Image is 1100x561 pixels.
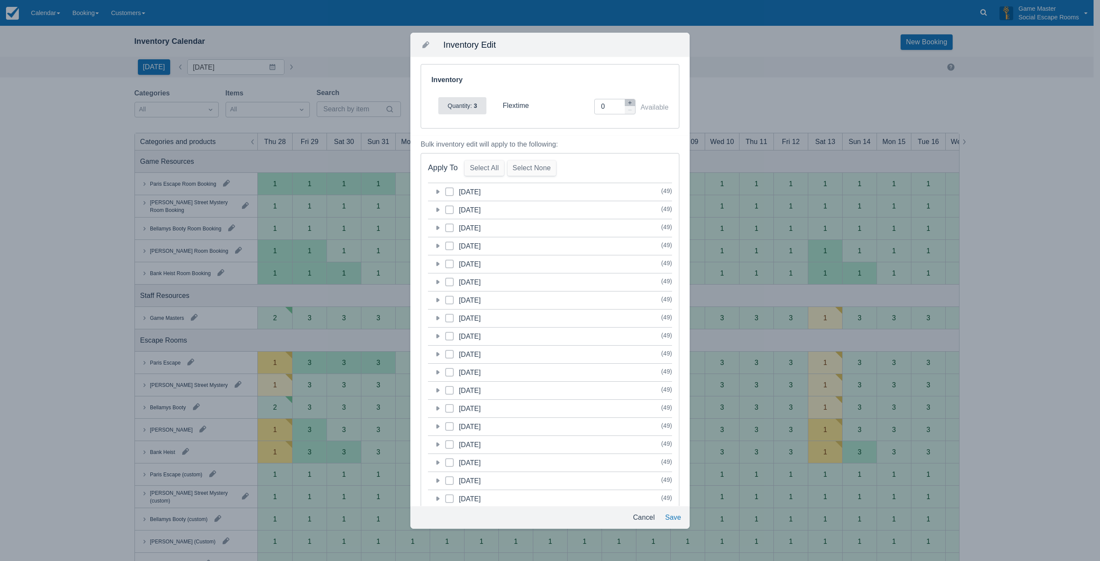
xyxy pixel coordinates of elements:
h5: [DATE] [445,237,481,255]
span: Quantity: [448,102,472,109]
h5: [DATE] [445,454,481,472]
div: ( 49 ) [661,457,672,467]
div: ( 49 ) [661,240,672,250]
h5: [DATE] [445,472,481,490]
h5: [DATE] [445,255,481,273]
div: ( 49 ) [661,366,672,377]
div: ( 49 ) [661,276,672,286]
div: ( 49 ) [661,222,672,232]
div: ( 49 ) [661,438,672,449]
div: ( 49 ) [661,258,672,268]
h5: [DATE] [445,364,481,381]
div: ( 49 ) [661,402,672,413]
div: ( 49 ) [661,312,672,322]
div: ( 49 ) [661,475,672,485]
button: Select All [464,160,504,176]
h5: [DATE] [445,291,481,309]
span: flextime [503,102,529,109]
h5: [DATE] [445,436,481,454]
strong: 3 [472,102,477,109]
div: Inventory [431,75,464,85]
div: ( 49 ) [661,493,672,503]
h5: [DATE] [445,183,481,201]
h5: [DATE] [445,490,481,508]
h5: [DATE] [445,328,481,345]
div: Apply To [428,163,458,173]
h5: [DATE] [445,201,481,219]
h5: [DATE] [445,400,481,417]
div: Bulk inventory edit will apply to the following: [421,139,679,150]
div: ( 49 ) [661,348,672,359]
h5: [DATE] [445,382,481,399]
button: Cancel [629,510,658,525]
div: Inventory Edit [437,40,686,49]
div: ( 49 ) [661,204,672,214]
div: ( 49 ) [661,330,672,340]
h5: [DATE] [445,418,481,435]
div: ( 49 ) [661,420,672,431]
h5: [DATE] [445,219,481,237]
div: ( 49 ) [661,294,672,304]
button: Select None [507,160,556,176]
div: Available [641,102,669,113]
button: Save [662,510,684,525]
div: ( 49 ) [661,186,672,196]
div: ( 49 ) [661,384,672,395]
h5: [DATE] [445,310,481,327]
h5: [DATE] [445,273,481,291]
h5: [DATE] [445,346,481,363]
